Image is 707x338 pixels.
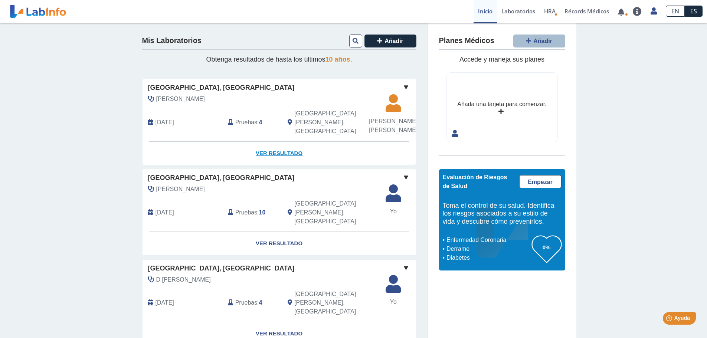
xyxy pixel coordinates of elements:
span: Accede y maneja sus planes [459,56,544,63]
span: [GEOGRAPHIC_DATA], [GEOGRAPHIC_DATA] [148,263,295,273]
button: Añadir [364,35,416,47]
span: 10 años [325,56,350,63]
h5: Toma el control de su salud. Identifica los riesgos asociados a su estilo de vida y descubre cómo... [443,202,562,226]
div: : [222,199,282,226]
a: Empezar [519,175,562,188]
h3: 0% [532,243,562,252]
li: Derrame [445,245,532,253]
span: San Juan, PR [294,109,376,136]
span: Añadir [533,38,552,44]
h4: Planes Médicos [439,36,494,45]
a: ES [685,6,703,17]
b: 4 [259,299,262,306]
span: 2025-03-09 [156,298,174,307]
span: 2025-09-08 [156,118,174,127]
span: Obtenga resultados de hasta los últimos . [206,56,352,63]
div: : [222,109,282,136]
iframe: Help widget launcher [641,309,699,330]
span: Paez, Pedro [156,185,205,194]
span: Evaluación de Riesgos de Salud [443,174,507,189]
span: Morales, Jivet [156,95,205,104]
span: Yo [381,298,406,306]
li: Enfermedad Coronaria [445,236,532,245]
li: Diabetes [445,253,532,262]
span: Pruebas [235,298,257,307]
span: Pruebas [235,118,257,127]
span: Pruebas [235,208,257,217]
span: D Atri Bosch, Gabriela [156,275,211,284]
span: Yo [381,207,406,216]
span: San Juan, PR [294,199,376,226]
span: 2025-07-02 [156,208,174,217]
b: 4 [259,119,262,125]
h4: Mis Laboratorios [142,36,202,45]
div: Añada una tarjeta para comenzar. [457,100,546,109]
b: 10 [259,209,266,216]
span: [GEOGRAPHIC_DATA], [GEOGRAPHIC_DATA] [148,173,295,183]
a: EN [666,6,685,17]
span: Empezar [528,179,553,185]
a: Ver Resultado [143,232,416,255]
span: [PERSON_NAME] [PERSON_NAME] [369,117,418,135]
button: Añadir [513,35,565,47]
span: San Juan, PR [294,290,376,316]
span: Añadir [384,38,403,44]
div: : [222,290,282,316]
a: Ver Resultado [143,142,416,165]
span: HRA [544,7,556,15]
span: [GEOGRAPHIC_DATA], [GEOGRAPHIC_DATA] [148,83,295,93]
